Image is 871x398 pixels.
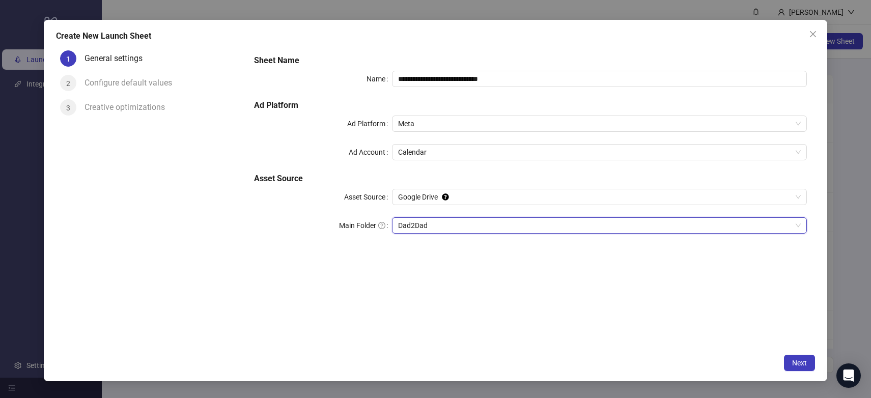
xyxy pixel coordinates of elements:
span: question-circle [378,222,385,229]
div: Open Intercom Messenger [836,363,861,388]
h5: Asset Source [254,173,807,185]
span: Next [792,359,807,367]
span: 1 [66,55,70,63]
label: Main Folder [339,217,392,234]
span: Calendar [398,145,801,160]
span: Google Drive [398,189,801,205]
input: Name [392,71,807,87]
label: Ad Account [349,144,392,160]
div: Create New Launch Sheet [56,30,816,42]
button: Close [805,26,821,42]
label: Asset Source [344,189,392,205]
span: Meta [398,116,801,131]
label: Name [367,71,392,87]
div: Configure default values [85,75,180,91]
span: 2 [66,79,70,88]
h5: Sheet Name [254,54,807,67]
div: Tooltip anchor [441,192,450,202]
label: Ad Platform [347,116,392,132]
span: 3 [66,104,70,112]
button: Next [784,355,815,371]
div: Creative optimizations [85,99,173,116]
div: General settings [85,50,151,67]
span: close [809,30,817,38]
span: Dad2Dad [398,218,801,233]
h5: Ad Platform [254,99,807,111]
